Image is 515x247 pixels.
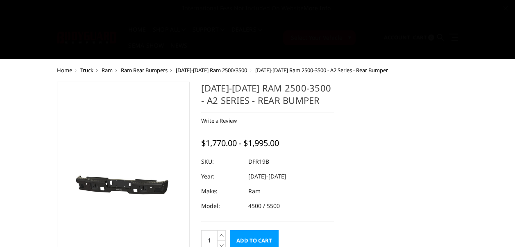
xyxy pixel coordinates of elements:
[201,82,334,112] h1: [DATE]-[DATE] Ram 2500-3500 - A2 Series - Rear Bumper
[248,169,286,184] dd: [DATE]-[DATE]
[59,156,188,213] img: 2019-2025 Ram 2500-3500 - A2 Series - Rear Bumper
[255,66,388,74] span: [DATE]-[DATE] Ram 2500-3500 - A2 Series - Rear Bumper
[57,32,117,43] img: BODYGUARD BUMPERS
[57,66,72,74] a: Home
[201,117,237,124] a: Write a Review
[121,66,168,74] a: Ram Rear Bumpers
[193,27,225,43] a: Support
[170,43,187,59] a: News
[176,66,247,74] a: [DATE]-[DATE] Ram 2500/3500
[153,27,186,43] a: shop all
[201,137,279,149] span: $1,770.00 - $1,995.00
[201,199,242,213] dt: Model:
[413,27,434,49] a: Cart 0
[248,199,280,213] dd: 4500 / 5500
[348,33,351,41] span: ▾
[128,27,146,43] a: Home
[102,66,113,74] a: Ram
[128,43,164,59] a: SEMA Show
[248,184,261,199] dd: Ram
[384,27,410,49] a: Account
[283,30,356,45] button: Select Your Vehicle
[248,154,269,169] dd: DFR19B
[201,184,242,199] dt: Make:
[80,66,93,74] a: Truck
[291,33,343,42] span: Select Your Vehicle
[231,27,263,43] a: Dealers
[413,34,427,41] span: Cart
[384,34,410,41] span: Account
[428,34,434,41] span: 0
[201,154,242,169] dt: SKU:
[304,4,331,12] a: More Info
[201,169,242,184] dt: Year:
